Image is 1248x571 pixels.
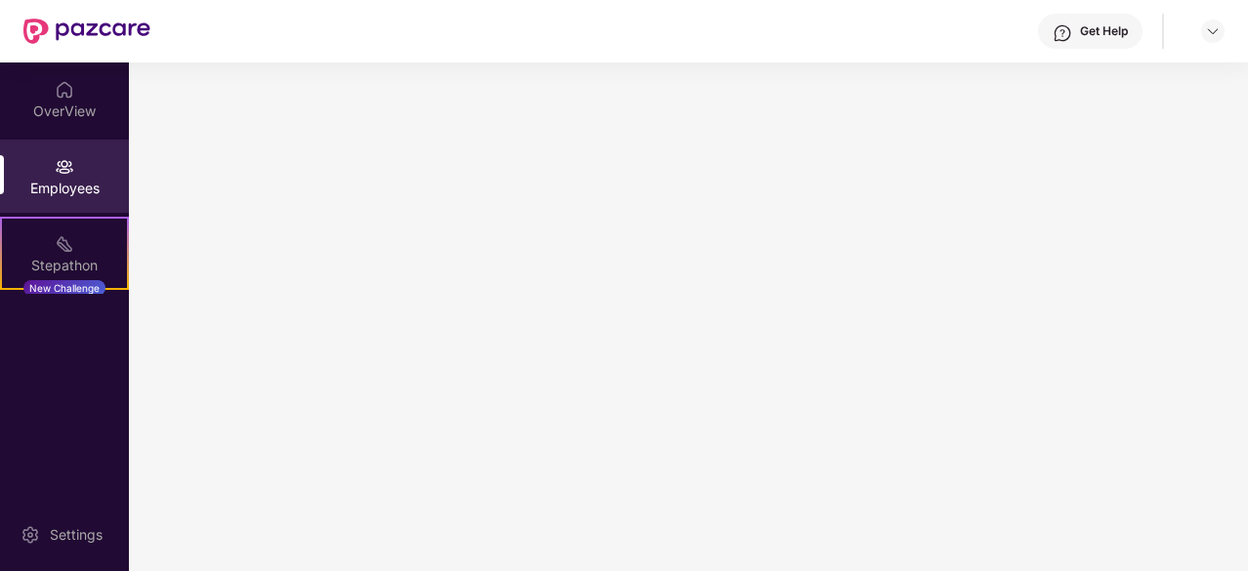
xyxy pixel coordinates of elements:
[23,280,105,296] div: New Challenge
[44,525,108,545] div: Settings
[1080,23,1128,39] div: Get Help
[1053,23,1072,43] img: svg+xml;base64,PHN2ZyBpZD0iSGVscC0zMngzMiIgeG1sbnM9Imh0dHA6Ly93d3cudzMub3JnLzIwMDAvc3ZnIiB3aWR0aD...
[1205,23,1221,39] img: svg+xml;base64,PHN2ZyBpZD0iRHJvcGRvd24tMzJ4MzIiIHhtbG5zPSJodHRwOi8vd3d3LnczLm9yZy8yMDAwL3N2ZyIgd2...
[21,525,40,545] img: svg+xml;base64,PHN2ZyBpZD0iU2V0dGluZy0yMHgyMCIgeG1sbnM9Imh0dHA6Ly93d3cudzMub3JnLzIwMDAvc3ZnIiB3aW...
[23,19,150,44] img: New Pazcare Logo
[55,234,74,254] img: svg+xml;base64,PHN2ZyB4bWxucz0iaHR0cDovL3d3dy53My5vcmcvMjAwMC9zdmciIHdpZHRoPSIyMSIgaGVpZ2h0PSIyMC...
[55,157,74,177] img: svg+xml;base64,PHN2ZyBpZD0iRW1wbG95ZWVzIiB4bWxucz0iaHR0cDovL3d3dy53My5vcmcvMjAwMC9zdmciIHdpZHRoPS...
[55,80,74,100] img: svg+xml;base64,PHN2ZyBpZD0iSG9tZSIgeG1sbnM9Imh0dHA6Ly93d3cudzMub3JnLzIwMDAvc3ZnIiB3aWR0aD0iMjAiIG...
[2,256,127,275] div: Stepathon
